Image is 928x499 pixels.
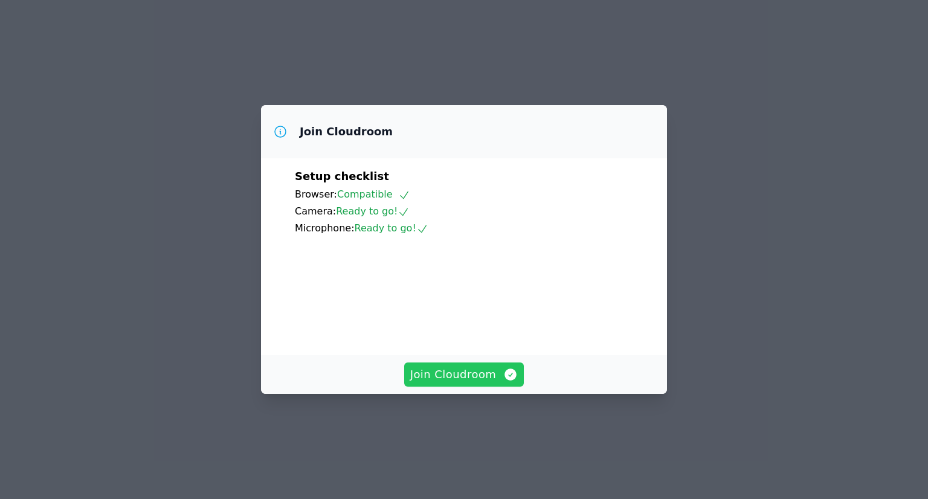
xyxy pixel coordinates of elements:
span: Setup checklist [295,170,389,182]
h3: Join Cloudroom [300,124,393,139]
span: Compatible [337,188,410,200]
span: Join Cloudroom [410,366,518,383]
span: Microphone: [295,222,355,234]
span: Ready to go! [355,222,428,234]
span: Ready to go! [336,205,410,217]
button: Join Cloudroom [404,362,524,387]
span: Camera: [295,205,336,217]
span: Browser: [295,188,337,200]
